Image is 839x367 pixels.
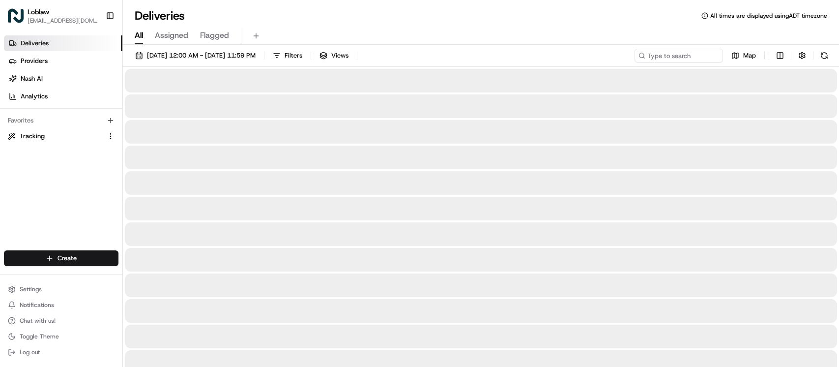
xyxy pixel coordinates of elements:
button: Notifications [4,298,118,312]
button: [EMAIL_ADDRESS][DOMAIN_NAME] [28,17,98,25]
button: Chat with us! [4,314,118,328]
button: [DATE] 12:00 AM - [DATE] 11:59 PM [131,49,260,62]
button: LoblawLoblaw[EMAIL_ADDRESS][DOMAIN_NAME] [4,4,102,28]
span: Chat with us! [20,317,56,325]
span: Tracking [20,132,45,141]
a: Analytics [4,89,122,104]
button: Refresh [817,49,831,62]
span: All [135,30,143,41]
span: Views [331,51,348,60]
span: Analytics [21,92,48,101]
span: [DATE] 12:00 AM - [DATE] 11:59 PM [147,51,256,60]
img: Loblaw [8,8,24,24]
span: Settings [20,285,42,293]
span: Filters [285,51,302,60]
span: Nash AI [21,74,43,83]
button: Tracking [4,128,118,144]
span: Notifications [20,301,54,309]
span: Create [58,254,77,263]
button: Filters [268,49,307,62]
button: Log out [4,345,118,359]
a: Tracking [8,132,103,141]
button: Map [727,49,760,62]
span: Map [743,51,756,60]
a: Nash AI [4,71,122,87]
button: Views [315,49,353,62]
span: All times are displayed using ADT timezone [710,12,827,20]
span: Flagged [200,30,229,41]
a: Deliveries [4,35,122,51]
button: Loblaw [28,7,49,17]
input: Type to search [635,49,723,62]
button: Settings [4,282,118,296]
a: Providers [4,53,122,69]
span: Assigned [155,30,188,41]
span: Log out [20,348,40,356]
span: Deliveries [21,39,49,48]
span: Toggle Theme [20,333,59,340]
button: Create [4,250,118,266]
button: Toggle Theme [4,330,118,343]
span: Providers [21,57,48,65]
h1: Deliveries [135,8,185,24]
div: Favorites [4,113,118,128]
